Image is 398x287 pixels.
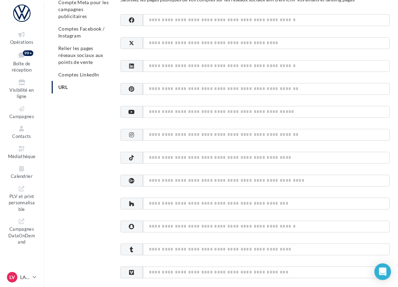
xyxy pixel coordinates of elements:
span: vimeo [120,266,143,278]
a: Boîte de réception99+ [6,49,38,74]
span: PLV et print personnalisable [9,192,35,212]
p: LA VERRIERE [20,274,30,281]
a: Visibilité en ligne [6,77,38,101]
a: Opérations [6,29,38,46]
span: snapchat [120,221,143,232]
span: Relier les pages réseaux sociaux aux points de vente [58,45,103,65]
span: Boîte de réception [12,61,32,73]
a: Médiathèque [6,143,38,161]
span: houzz [120,198,143,210]
div: Open Intercom Messenger [374,263,391,280]
span: Comptes Facebook / Instagram [58,26,104,39]
a: Campagnes DataOnDemand [6,216,38,246]
span: Opérations [10,39,33,45]
span: tumblr [120,244,143,255]
span: x [120,37,143,49]
span: Comptes LinkedIn [58,72,99,77]
div: 99+ [23,50,33,56]
span: linkedin [120,60,143,72]
a: PLV et print personnalisable [6,183,38,214]
span: pinterest [120,83,143,95]
span: facebook [120,14,143,26]
span: Calendrier [11,173,33,179]
span: Campagnes [9,114,34,119]
a: LV LA VERRIERE [6,271,38,284]
span: Visibilité en ligne [9,87,34,99]
span: Médiathèque [8,154,36,159]
a: Contacts [6,123,38,140]
span: LV [9,274,15,281]
a: Calendrier [6,163,38,180]
span: Contacts [12,133,31,139]
span: Campagnes DataOnDemand [8,225,35,245]
span: tiktok [120,152,143,164]
span: youtube [120,106,143,118]
span: google-plus [120,175,143,187]
span: instagram [120,129,143,141]
a: Campagnes [6,104,38,121]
